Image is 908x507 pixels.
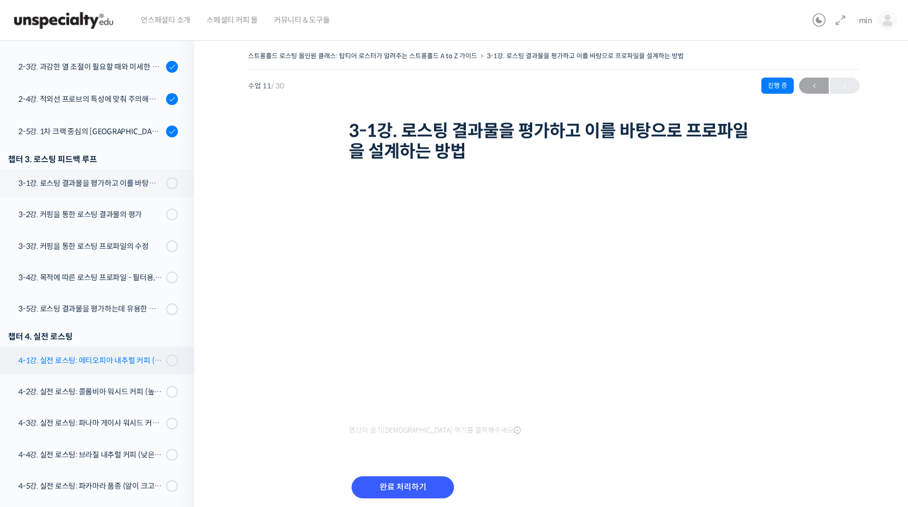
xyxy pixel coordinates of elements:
[18,126,163,137] div: 2-5강. 1차 크랙 중심의 [GEOGRAPHIC_DATA]에 관하여
[271,81,284,91] span: / 30
[352,476,454,498] input: 완료 처리하기
[349,121,759,162] h1: 3-1강. 로스팅 결과물을 평가하고 이를 바탕으로 프로파일을 설계하는 방법
[248,52,477,60] a: 스트롱홀드 로스팅 올인원 클래스: 탑티어 로스터가 알려주는 스트롱홀드 A to Z 가이드
[71,342,139,369] a: 대화
[8,152,178,166] div: 챕터 3. 로스팅 피드백 루프
[18,272,163,283] div: 3-4강. 목적에 따른 로스팅 프로파일 - 필터용, 에스프레소용
[761,78,794,94] div: 진행 중
[799,79,829,93] span: ←
[18,209,163,220] div: 3-2강. 커핑을 통한 로스팅 결과물의 평가
[18,417,163,429] div: 4-3강. 실전 로스팅: 파나마 게이샤 워시드 커피 (플레이버 프로파일이 로스팅하기 까다로운 경우)
[18,386,163,398] div: 4-2강. 실전 로스팅: 콜롬비아 워시드 커피 (높은 밀도와 수분율 때문에 1차 크랙에서 많은 수분을 방출하는 경우)
[18,355,163,366] div: 4-1강. 실전 로스팅: 에티오피아 내추럴 커피 (당분이 많이 포함되어 있고 색이 고르지 않은 경우)
[248,82,284,89] span: 수업 11
[18,240,163,252] div: 3-3강. 커핑을 통한 로스팅 프로파일의 수정
[18,177,163,189] div: 3-1강. 로스팅 결과물을 평가하고 이를 바탕으로 프로파일을 설계하는 방법
[799,78,829,94] a: ←이전
[8,329,178,344] div: 챕터 4. 실전 로스팅
[18,93,163,105] div: 2-4강. 적외선 프로브의 특성에 맞춰 주의해야 할 점들
[859,16,872,25] span: min
[3,342,71,369] a: 홈
[18,449,163,461] div: 4-4강. 실전 로스팅: 브라질 내추럴 커피 (낮은 고도에서 재배되어 당분과 밀도가 낮은 경우)
[167,358,180,366] span: 설정
[18,61,163,73] div: 2-3강. 과감한 열 조절이 필요할 때와 미세한 열 조절이 필요할 때
[99,358,112,367] span: 대화
[139,342,207,369] a: 설정
[349,426,521,435] span: 영상이 끊기[DEMOGRAPHIC_DATA] 여기를 클릭해주세요
[487,52,684,60] a: 3-1강. 로스팅 결과물을 평가하고 이를 바탕으로 프로파일을 설계하는 방법
[34,358,40,366] span: 홈
[18,480,163,492] div: 4-5강. 실전 로스팅: 파카마라 품종 (알이 크고 산지에서 건조가 고르게 되기 힘든 경우)
[18,303,163,315] div: 3-5강. 로스팅 결과물을 평가하는데 유용한 팁들 - 연수를 활용한 커핑, 커핑용 분쇄도 찾기, 로스트 레벨에 따른 QC 등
